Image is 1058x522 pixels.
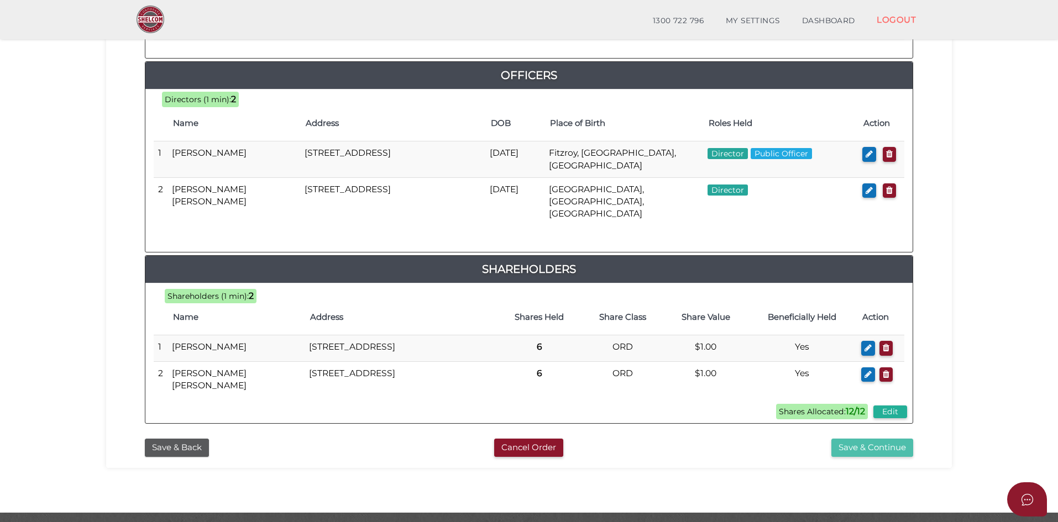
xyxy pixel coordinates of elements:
[550,119,698,128] h4: Place of Birth
[305,335,497,362] td: [STREET_ADDRESS]
[873,405,907,418] button: Edit
[154,141,167,178] td: 1
[664,335,747,362] td: $1.00
[747,335,857,362] td: Yes
[306,119,480,128] h4: Address
[866,8,927,31] a: LOGOUT
[165,94,231,104] span: Directors (1 min):
[154,361,167,397] td: 2
[581,361,664,397] td: ORD
[491,119,539,128] h4: DOB
[300,177,485,225] td: [STREET_ADDRESS]
[300,141,485,178] td: [STREET_ADDRESS]
[485,177,544,225] td: [DATE]
[544,177,703,225] td: [GEOGRAPHIC_DATA], [GEOGRAPHIC_DATA], [GEOGRAPHIC_DATA]
[167,361,305,397] td: [PERSON_NAME] [PERSON_NAME]
[167,335,305,362] td: [PERSON_NAME]
[167,177,300,225] td: [PERSON_NAME] [PERSON_NAME]
[753,313,852,322] h4: Beneficially Held
[537,341,542,352] b: 6
[167,141,300,178] td: [PERSON_NAME]
[145,439,209,457] button: Save & Back
[715,10,791,32] a: MY SETTINGS
[586,313,658,322] h4: Share Class
[503,313,575,322] h4: Shares Held
[305,361,497,397] td: [STREET_ADDRESS]
[173,119,295,128] h4: Name
[791,10,866,32] a: DASHBOARD
[154,335,167,362] td: 1
[863,119,899,128] h4: Action
[310,313,492,322] h4: Address
[581,335,664,362] td: ORD
[173,313,299,322] h4: Name
[776,404,868,419] span: Shares Allocated:
[862,313,899,322] h4: Action
[494,439,563,457] button: Cancel Order
[831,439,913,457] button: Save & Continue
[167,291,249,301] span: Shareholders (1 min):
[846,406,865,416] b: 12/12
[231,94,236,104] b: 2
[537,368,542,378] b: 6
[708,184,748,196] span: Director
[145,260,913,278] a: Shareholders
[249,291,254,301] b: 2
[709,119,852,128] h4: Roles Held
[1007,482,1047,516] button: Open asap
[708,148,748,159] span: Director
[544,141,703,178] td: Fitzroy, [GEOGRAPHIC_DATA], [GEOGRAPHIC_DATA]
[751,148,812,159] span: Public Officer
[664,361,747,397] td: $1.00
[747,361,857,397] td: Yes
[154,177,167,225] td: 2
[145,66,913,84] a: Officers
[485,141,544,178] td: [DATE]
[642,10,715,32] a: 1300 722 796
[670,313,742,322] h4: Share Value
